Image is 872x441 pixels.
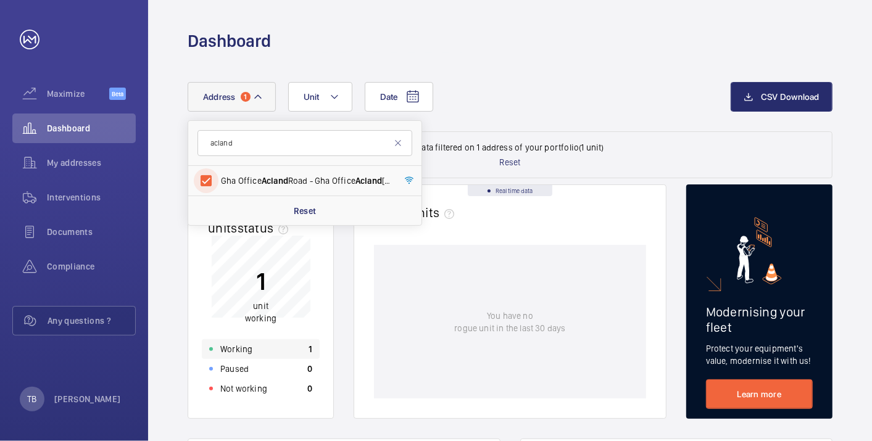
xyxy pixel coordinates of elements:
[47,122,136,134] span: Dashboard
[188,82,276,112] button: Address1
[47,88,109,100] span: Maximize
[47,260,136,273] span: Compliance
[203,92,236,102] span: Address
[410,205,460,220] span: units
[188,30,271,52] h1: Dashboard
[304,92,320,102] span: Unit
[761,92,820,102] span: CSV Download
[241,92,251,102] span: 1
[365,82,433,112] button: Date
[454,310,565,334] p: You have no rogue unit in the last 30 days
[737,217,782,284] img: marketing-card.svg
[355,176,382,186] span: Acland
[221,175,391,187] span: Gha Office Road - Gha Office [STREET_ADDRESS]
[706,304,813,335] h2: Modernising your fleet
[416,141,604,154] p: Data filtered on 1 address of your portfolio (1 unit)
[731,82,833,112] button: CSV Download
[220,382,267,395] p: Not working
[294,205,317,217] p: Reset
[245,266,276,297] p: 1
[706,342,813,367] p: Protect your equipment's value, modernise it with us!
[27,393,36,405] p: TB
[307,363,312,375] p: 0
[220,363,249,375] p: Paused
[48,315,135,327] span: Any questions ?
[109,88,126,100] span: Beta
[262,176,288,186] span: Acland
[288,82,352,112] button: Unit
[309,343,312,355] p: 1
[238,220,294,236] span: status
[245,314,276,324] span: working
[380,92,398,102] span: Date
[54,393,121,405] p: [PERSON_NAME]
[220,343,252,355] p: Working
[500,156,521,168] p: Reset
[245,300,276,325] p: unit
[706,379,813,409] a: Learn more
[47,226,136,238] span: Documents
[47,157,136,169] span: My addresses
[47,191,136,204] span: Interventions
[468,185,552,196] div: Real time data
[307,382,312,395] p: 0
[197,130,412,156] input: Search by address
